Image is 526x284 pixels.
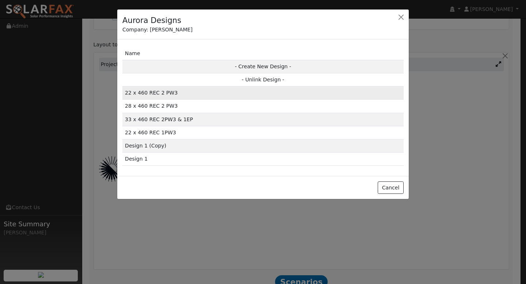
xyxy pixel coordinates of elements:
[122,15,181,26] h4: Aurora Designs
[122,26,404,34] div: Company: [PERSON_NAME]
[378,181,404,194] button: Cancel
[122,126,404,139] td: 22 x 460 REC 1PW3
[122,60,404,73] td: - Create New Design -
[122,113,404,126] td: 33 x 460 REC 2PW3 & 1EP
[122,139,404,152] td: Design 1 (Copy)
[122,73,404,87] td: - Unlink Design -
[122,87,404,100] td: 22 x 460 REC 2 PW3
[122,47,404,60] td: Name
[122,153,404,166] td: Design 1
[122,100,404,113] td: 28 x 460 REC 2 PW3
